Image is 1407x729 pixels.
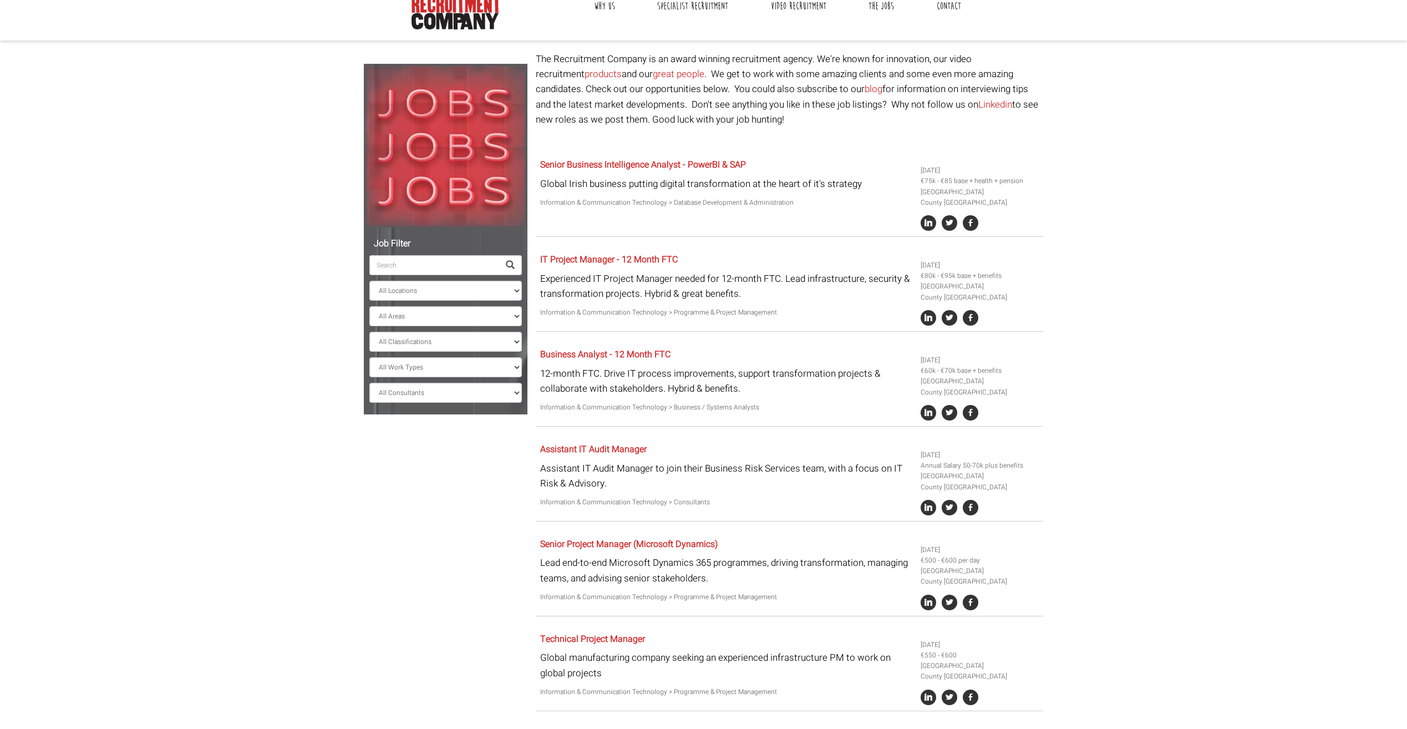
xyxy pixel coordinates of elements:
li: Annual Salary 50-70k plus benefits [921,460,1039,471]
li: [GEOGRAPHIC_DATA] County [GEOGRAPHIC_DATA] [921,566,1039,587]
a: Technical Project Manager [540,632,645,646]
a: Assistant IT Audit Manager [540,443,647,456]
p: Information & Communication Technology > Programme & Project Management [540,687,912,697]
li: [GEOGRAPHIC_DATA] County [GEOGRAPHIC_DATA] [921,661,1039,682]
a: great people [653,67,704,81]
a: Linkedin [978,98,1012,112]
input: Search [369,255,499,275]
a: Senior Business Intelligence Analyst - PowerBI & SAP [540,158,746,171]
a: IT Project Manager - 12 Month FTC [540,253,678,266]
a: Business Analyst - 12 Month FTC [540,348,671,361]
a: blog [865,82,882,96]
p: Information & Communication Technology > Business / Systems Analysts [540,402,912,413]
p: Information & Communication Technology > Consultants [540,497,912,508]
li: €75k - €85 base + health + pension [921,176,1039,186]
li: [GEOGRAPHIC_DATA] County [GEOGRAPHIC_DATA] [921,471,1039,492]
p: Information & Communication Technology > Database Development & Administration [540,198,912,208]
p: Global Irish business putting digital transformation at the heart of it's strategy [540,176,912,191]
li: [DATE] [921,545,1039,555]
p: Experienced IT Project Manager needed for 12-month FTC. Lead infrastructure, security & transform... [540,271,912,301]
p: 12-month FTC. Drive IT process improvements, support transformation projects & collaborate with s... [540,366,912,396]
li: [DATE] [921,640,1039,650]
p: Lead end-to-end Microsoft Dynamics 365 programmes, driving transformation, managing teams, and ad... [540,555,912,585]
li: €550 - €600 [921,650,1039,661]
li: [DATE] [921,165,1039,176]
h5: Job Filter [369,239,522,249]
p: The Recruitment Company is an award winning recruitment agency. We're known for innovation, our v... [536,52,1043,127]
li: [DATE] [921,450,1039,460]
p: Information & Communication Technology > Programme & Project Management [540,307,912,318]
p: Information & Communication Technology > Programme & Project Management [540,592,912,603]
li: €80k - €95k base + benefits [921,271,1039,281]
p: Global manufacturing company seeking an experienced infrastructure PM to work on global projects [540,650,912,680]
li: €60k - €70k base + benefits [921,366,1039,376]
a: Senior Project Manager (Microsoft Dynamics) [540,538,718,551]
p: Assistant IT Audit Manager to join their Business Risk Services team, with a focus on IT Risk & A... [540,461,912,491]
li: [GEOGRAPHIC_DATA] County [GEOGRAPHIC_DATA] [921,187,1039,208]
li: [GEOGRAPHIC_DATA] County [GEOGRAPHIC_DATA] [921,376,1039,397]
li: €500 - €600 per day [921,555,1039,566]
a: products [585,67,622,81]
li: [DATE] [921,260,1039,271]
li: [DATE] [921,355,1039,366]
li: [GEOGRAPHIC_DATA] County [GEOGRAPHIC_DATA] [921,281,1039,302]
img: Jobs, Jobs, Jobs [364,64,527,227]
